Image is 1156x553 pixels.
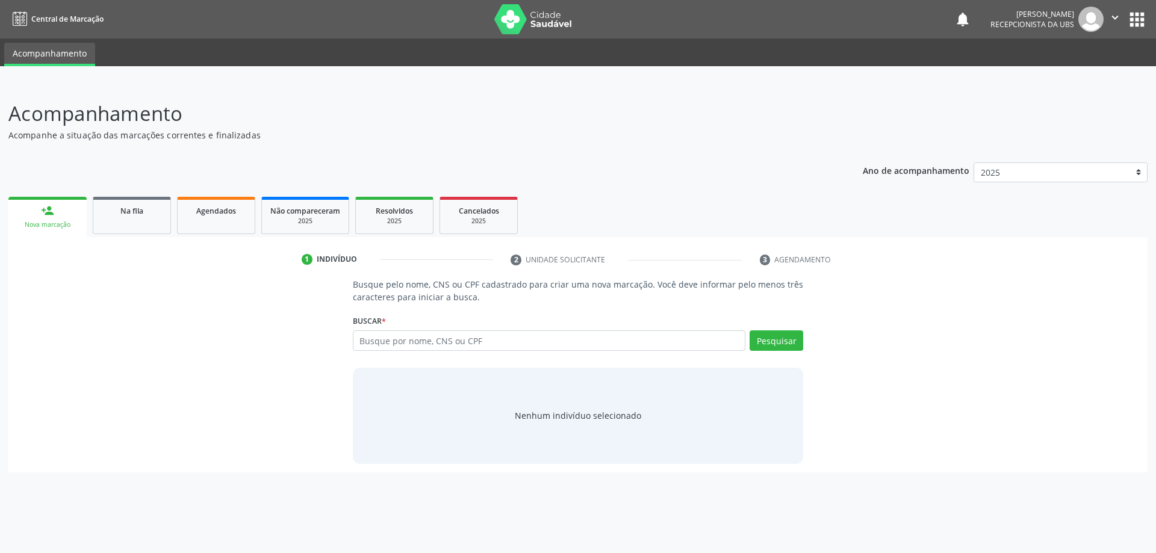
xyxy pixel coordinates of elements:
div: 1 [302,254,312,265]
p: Acompanhamento [8,99,806,129]
p: Acompanhe a situação das marcações correntes e finalizadas [8,129,806,141]
button: notifications [954,11,971,28]
div: Nenhum indivíduo selecionado [515,409,641,422]
span: Recepcionista da UBS [990,19,1074,29]
div: 2025 [364,217,424,226]
div: 2025 [449,217,509,226]
div: Nova marcação [17,220,78,229]
button: apps [1126,9,1148,30]
a: Acompanhamento [4,43,95,66]
div: Indivíduo [317,254,357,265]
i:  [1108,11,1122,24]
img: img [1078,7,1104,32]
p: Busque pelo nome, CNS ou CPF cadastrado para criar uma nova marcação. Você deve informar pelo men... [353,278,804,303]
div: [PERSON_NAME] [990,9,1074,19]
input: Busque por nome, CNS ou CPF [353,330,746,351]
p: Ano de acompanhamento [863,162,969,178]
div: person_add [41,204,54,217]
label: Buscar [353,312,386,330]
span: Não compareceram [270,206,340,216]
a: Central de Marcação [8,9,104,29]
button: Pesquisar [750,330,803,351]
span: Cancelados [459,206,499,216]
span: Resolvidos [376,206,413,216]
div: 2025 [270,217,340,226]
span: Agendados [196,206,236,216]
span: Central de Marcação [31,14,104,24]
span: Na fila [120,206,143,216]
button:  [1104,7,1126,32]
